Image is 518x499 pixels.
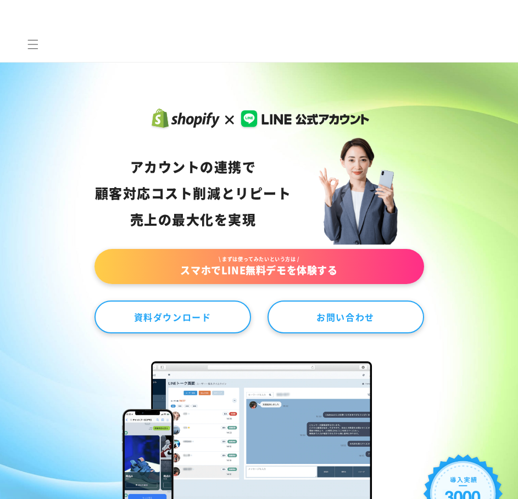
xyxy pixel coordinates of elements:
summary: メニュー [21,32,45,56]
div: アカウントの連携で 顧客対応コスト削減と リピート売上の 最大化を実現 [94,154,292,233]
a: \ まずは使ってみたいという方は /スマホでLINE無料デモを体験する [94,249,424,285]
a: 資料ダウンロード [94,300,251,333]
span: \ まずは使ってみたいという方は / [105,256,413,263]
a: お問い合わせ [268,300,424,333]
